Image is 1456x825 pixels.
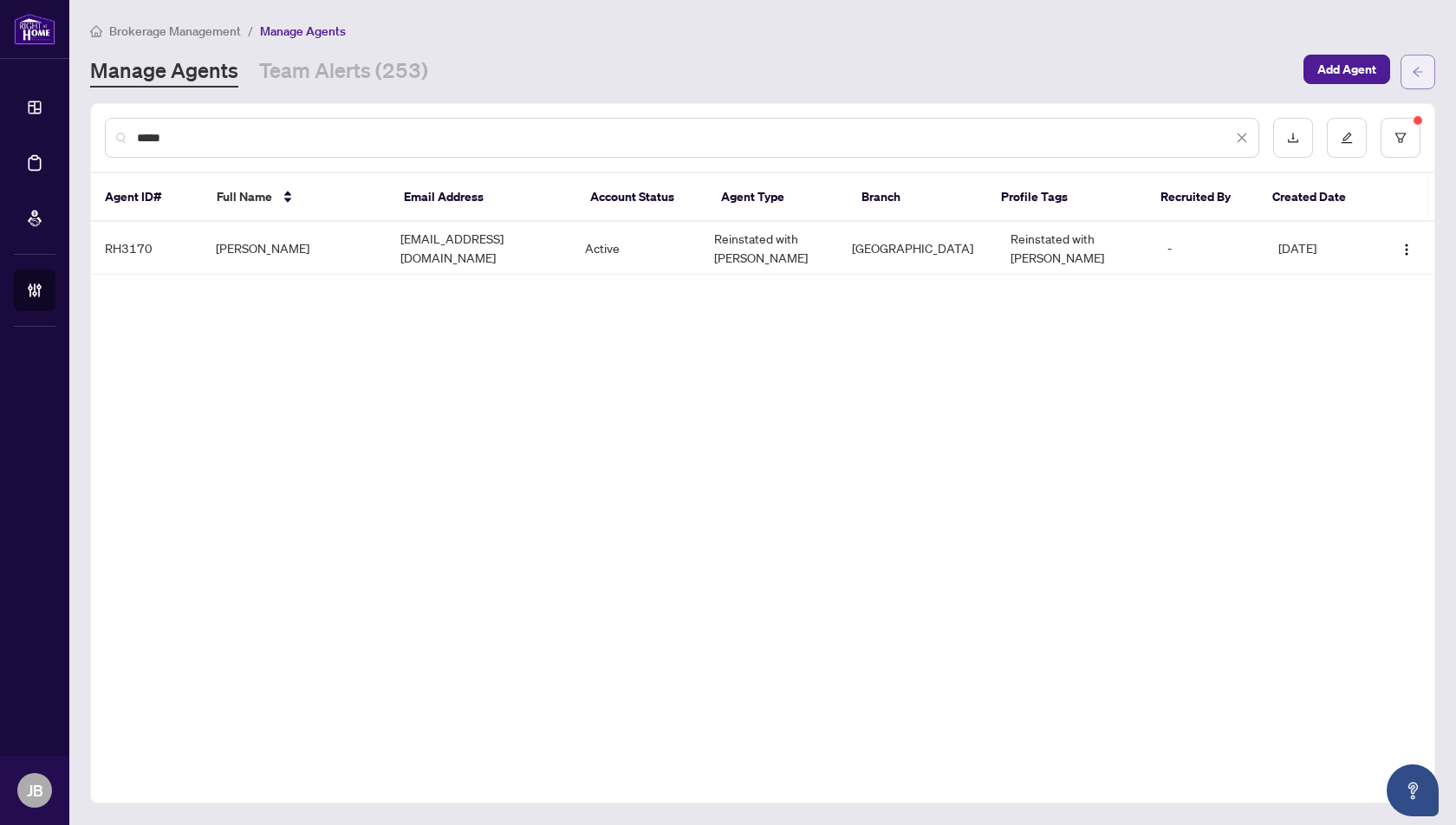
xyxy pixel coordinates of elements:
span: Add Agent [1317,55,1376,83]
th: Recruited By [1147,173,1258,222]
th: Agent Type [707,173,848,222]
button: Add Agent [1303,55,1390,84]
span: JB [27,778,43,802]
td: Active [571,222,700,275]
li: / [248,21,253,41]
a: Manage Agents [90,56,238,88]
td: Reinstated with [PERSON_NAME] [700,222,839,275]
span: filter [1394,132,1407,144]
button: edit [1327,118,1367,158]
span: Full Name [217,187,272,206]
span: Manage Agents [260,23,346,39]
button: Open asap [1387,764,1439,816]
th: Profile Tags [987,173,1146,222]
th: Email Address [390,173,577,222]
th: Branch [848,173,988,222]
td: [PERSON_NAME] [202,222,387,275]
a: Team Alerts (253) [259,56,428,88]
td: [DATE] [1264,222,1375,275]
th: Full Name [203,173,390,222]
span: close [1236,132,1248,144]
span: download [1287,132,1299,144]
span: Brokerage Management [109,23,241,39]
img: Logo [1400,243,1414,257]
th: Agent ID# [91,173,203,222]
th: Account Status [576,173,707,222]
button: filter [1381,118,1420,158]
span: arrow-left [1412,66,1424,78]
td: - [1154,222,1264,275]
img: logo [14,13,55,45]
td: [GEOGRAPHIC_DATA] [838,222,997,275]
button: download [1273,118,1313,158]
td: Reinstated with [PERSON_NAME] [997,222,1154,275]
td: [EMAIL_ADDRESS][DOMAIN_NAME] [387,222,571,275]
th: Created Date [1258,173,1370,222]
button: Logo [1393,234,1420,262]
span: edit [1341,132,1353,144]
td: RH3170 [91,222,202,275]
span: home [90,25,102,37]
